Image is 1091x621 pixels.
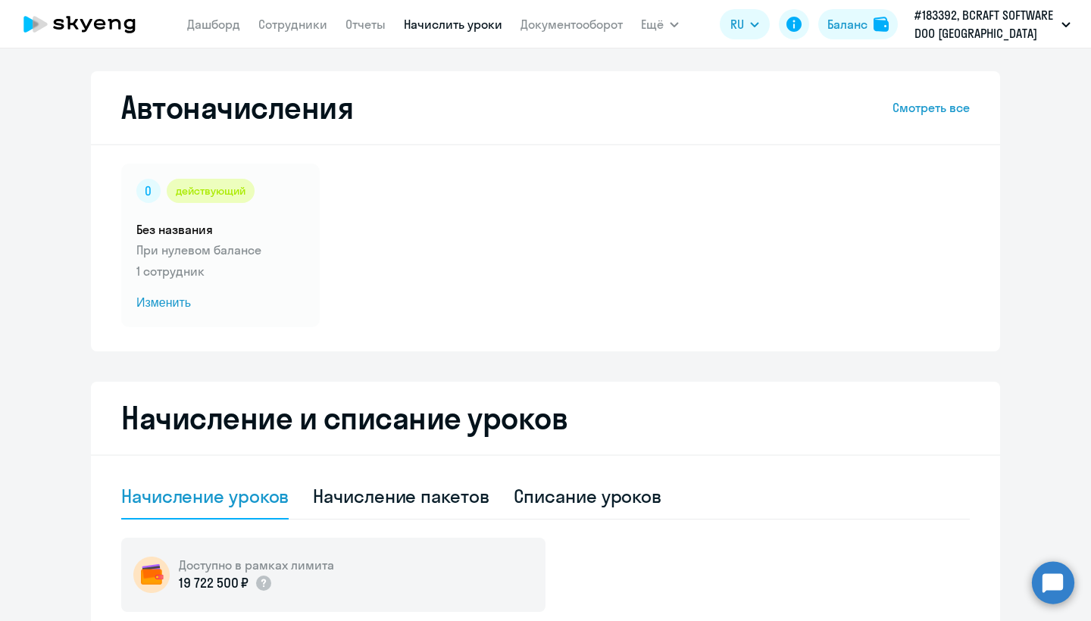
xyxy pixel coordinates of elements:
a: Смотреть все [892,98,970,117]
span: RU [730,15,744,33]
a: Отчеты [345,17,386,32]
div: действующий [167,179,255,203]
a: Сотрудники [258,17,327,32]
h2: Начисление и списание уроков [121,400,970,436]
a: Дашборд [187,17,240,32]
span: Изменить [136,294,305,312]
a: Документооборот [520,17,623,32]
button: #183392, BCRAFT SOFTWARE DOO [GEOGRAPHIC_DATA] [907,6,1078,42]
p: При нулевом балансе [136,241,305,259]
button: Ещё [641,9,679,39]
div: Баланс [827,15,867,33]
h5: Без названия [136,221,305,238]
h2: Автоначисления [121,89,353,126]
button: Балансbalance [818,9,898,39]
h5: Доступно в рамках лимита [179,557,334,573]
p: #183392, BCRAFT SOFTWARE DOO [GEOGRAPHIC_DATA] [914,6,1055,42]
div: Списание уроков [514,484,662,508]
p: 19 722 500 ₽ [179,573,249,593]
a: Начислить уроки [404,17,502,32]
div: Начисление уроков [121,484,289,508]
button: RU [720,9,770,39]
div: Начисление пакетов [313,484,489,508]
p: 1 сотрудник [136,262,305,280]
img: wallet-circle.png [133,557,170,593]
span: Ещё [641,15,664,33]
img: balance [874,17,889,32]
